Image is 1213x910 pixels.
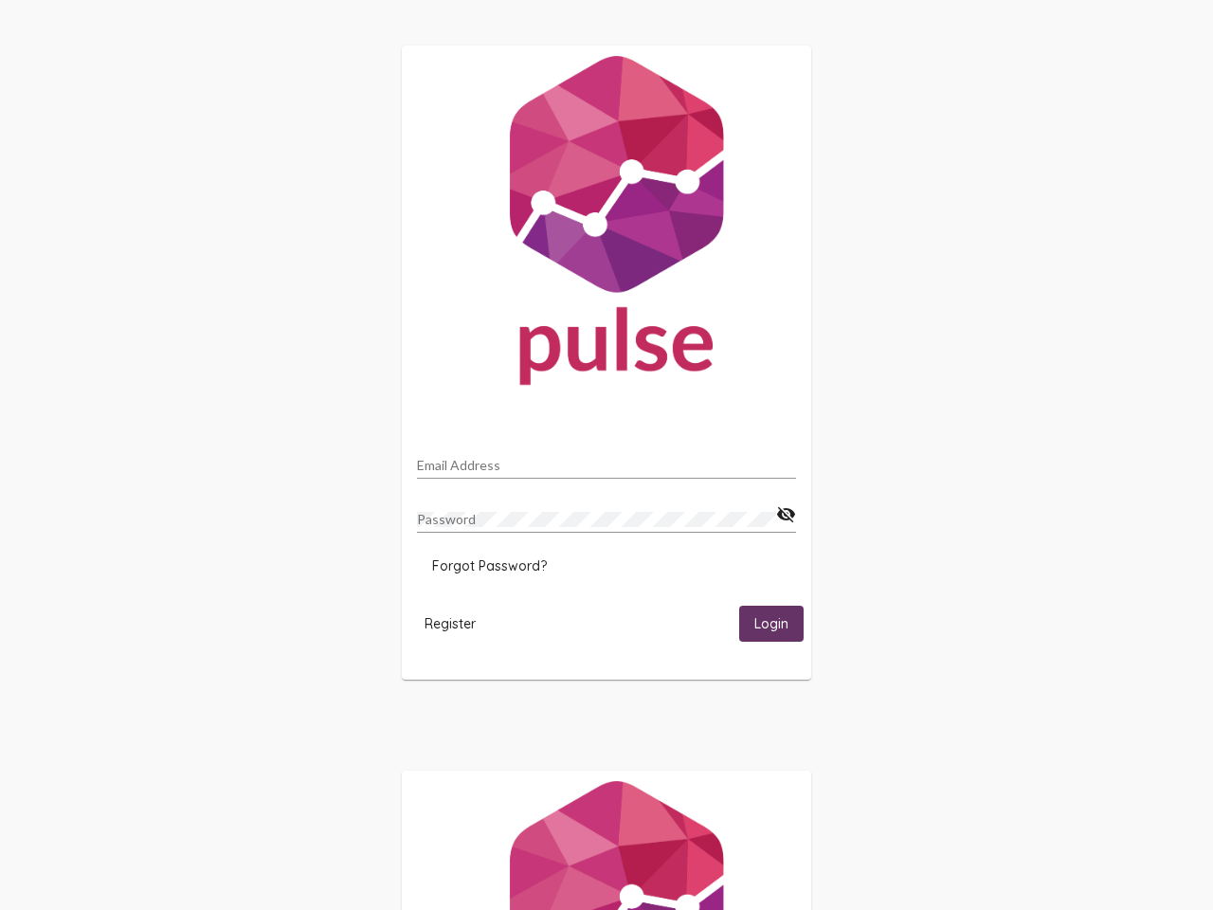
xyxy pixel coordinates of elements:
span: Login [754,616,788,633]
img: Pulse For Good Logo [402,45,811,404]
span: Forgot Password? [432,557,547,574]
button: Login [739,606,804,641]
mat-icon: visibility_off [776,503,796,526]
span: Register [425,615,476,632]
button: Register [409,606,491,641]
button: Forgot Password? [417,549,562,583]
